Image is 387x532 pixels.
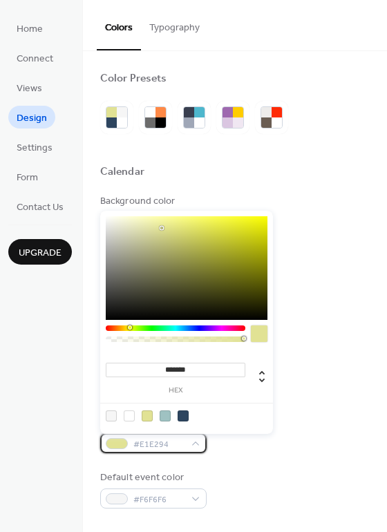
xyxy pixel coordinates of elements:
label: hex [106,387,245,395]
div: rgb(45, 69, 95) [178,410,189,421]
span: Upgrade [19,246,62,260]
div: rgb(225, 226, 148) [142,410,153,421]
div: rgb(159, 194, 194) [160,410,171,421]
button: Upgrade [8,239,72,265]
div: Default event color [100,471,204,485]
a: Form [8,165,46,188]
span: Connect [17,52,53,66]
span: #F6F6F6 [133,493,185,507]
span: Views [17,82,42,96]
div: rgb(255, 255, 255) [124,410,135,421]
span: Form [17,171,38,185]
span: Design [17,111,47,126]
a: Views [8,76,50,99]
span: Contact Us [17,200,64,215]
a: Home [8,17,51,39]
a: Contact Us [8,195,72,218]
a: Design [8,106,55,129]
span: Home [17,22,43,37]
div: Background color [100,194,204,209]
a: Settings [8,135,61,158]
div: rgb(246, 246, 246) [106,410,117,421]
span: Settings [17,141,53,155]
a: Connect [8,46,62,69]
div: Color Presets [100,72,167,86]
span: #E1E294 [133,437,185,452]
div: Calendar [100,165,144,180]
